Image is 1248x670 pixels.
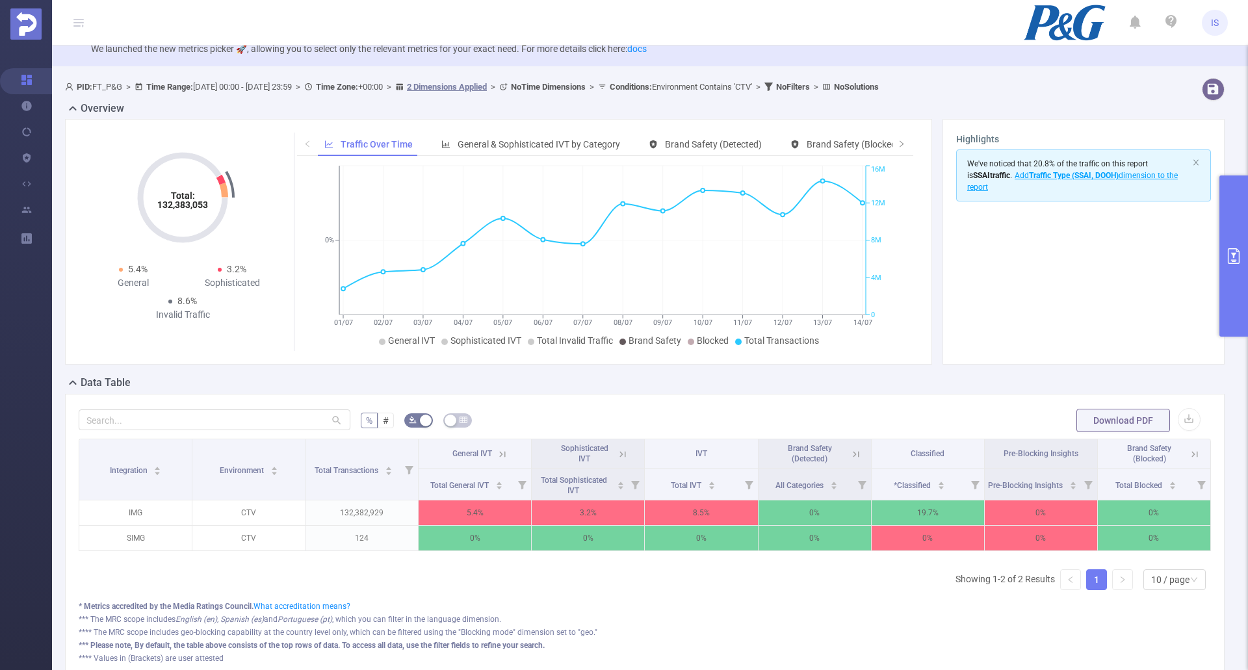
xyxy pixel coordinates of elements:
[177,296,197,306] span: 8.6%
[617,480,625,483] i: icon: caret-up
[91,44,647,54] span: We launched the new metrics picker 🚀, allowing you to select only the relevant metrics for your e...
[487,82,499,92] span: >
[830,480,837,483] i: icon: caret-up
[871,199,885,207] tspan: 12M
[617,480,625,487] div: Sort
[292,82,304,92] span: >
[1067,576,1074,584] i: icon: left
[154,465,161,469] i: icon: caret-up
[966,469,984,500] i: Filter menu
[79,652,1211,664] div: **** Values in (Brackets) are user attested
[872,526,984,550] p: 0%
[10,8,42,40] img: Protected Media
[1076,409,1170,432] button: Download PDF
[586,82,598,92] span: >
[1070,480,1077,483] i: icon: caret-up
[645,500,757,525] p: 8.5%
[955,569,1055,590] li: Showing 1-2 of 2 Results
[496,484,503,488] i: icon: caret-down
[430,481,491,490] span: Total General IVT
[967,171,1178,192] span: Add dimension to the report
[175,615,264,624] i: English (en), Spanish (es)
[419,526,531,550] p: 0%
[541,476,607,495] span: Total Sophisticated IVT
[122,82,135,92] span: >
[495,480,503,487] div: Sort
[788,444,832,463] span: Brand Safety (Detected)
[775,481,825,490] span: All Categories
[653,318,672,327] tspan: 09/07
[708,484,715,488] i: icon: caret-down
[871,237,881,245] tspan: 8M
[79,500,192,525] p: IMG
[496,480,503,483] i: icon: caret-up
[65,83,77,91] i: icon: user
[1192,155,1200,170] button: icon: close
[110,466,149,475] span: Integration
[1060,569,1081,590] li: Previous Page
[77,82,92,92] b: PID:
[853,318,872,327] tspan: 14/07
[813,318,832,327] tspan: 13/07
[610,82,652,92] b: Conditions :
[270,465,278,469] i: icon: caret-up
[973,171,1010,180] b: SSAI traffic
[752,82,764,92] span: >
[79,613,1211,625] div: *** The MRC scope includes and , which you can filter in the language dimension.
[413,318,432,327] tspan: 03/07
[409,416,417,424] i: icon: bg-colors
[383,82,395,92] span: >
[81,101,124,116] h2: Overview
[1087,570,1106,589] a: 1
[1169,480,1176,483] i: icon: caret-up
[385,465,393,469] i: icon: caret-up
[665,139,762,149] span: Brand Safety (Detected)
[1190,576,1198,585] i: icon: down
[460,416,467,424] i: icon: table
[759,500,871,525] p: 0%
[898,140,905,148] i: icon: right
[1086,569,1107,590] li: 1
[1119,576,1126,584] i: icon: right
[617,484,625,488] i: icon: caret-down
[740,469,758,500] i: Filter menu
[270,465,278,472] div: Sort
[305,526,418,550] p: 124
[1098,500,1210,525] p: 0%
[341,139,413,149] span: Traffic Over Time
[773,318,792,327] tspan: 12/07
[1112,569,1133,590] li: Next Page
[627,44,647,54] a: docs
[1169,484,1176,488] i: icon: caret-down
[938,484,945,488] i: icon: caret-down
[79,526,192,550] p: SIMG
[573,318,592,327] tspan: 07/07
[911,449,944,458] span: Classified
[776,82,810,92] b: No Filters
[759,526,871,550] p: 0%
[645,526,757,550] p: 0%
[183,276,281,290] div: Sophisticated
[65,82,879,92] span: FT_P&G [DATE] 00:00 - [DATE] 23:59 +00:00
[79,626,1211,638] div: **** The MRC scope includes geo-blocking capability at the country level only, which can be filte...
[133,308,232,322] div: Invalid Traffic
[1127,444,1171,463] span: Brand Safety (Blocked)
[1029,171,1119,180] b: Traffic Type (SSAI, DOOH)
[534,318,552,327] tspan: 06/07
[694,318,712,327] tspan: 10/07
[629,335,681,346] span: Brand Safety
[388,335,435,346] span: General IVT
[1192,159,1200,166] i: icon: close
[493,318,512,327] tspan: 05/07
[192,526,305,550] p: CTV
[325,237,334,245] tspan: 0%
[610,82,752,92] span: Environment Contains 'CTV'
[807,139,900,149] span: Brand Safety (Blocked)
[383,415,389,426] span: #
[400,439,418,500] i: Filter menu
[1069,480,1077,487] div: Sort
[305,500,418,525] p: 132,382,929
[733,318,752,327] tspan: 11/07
[333,318,352,327] tspan: 01/07
[744,335,819,346] span: Total Transactions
